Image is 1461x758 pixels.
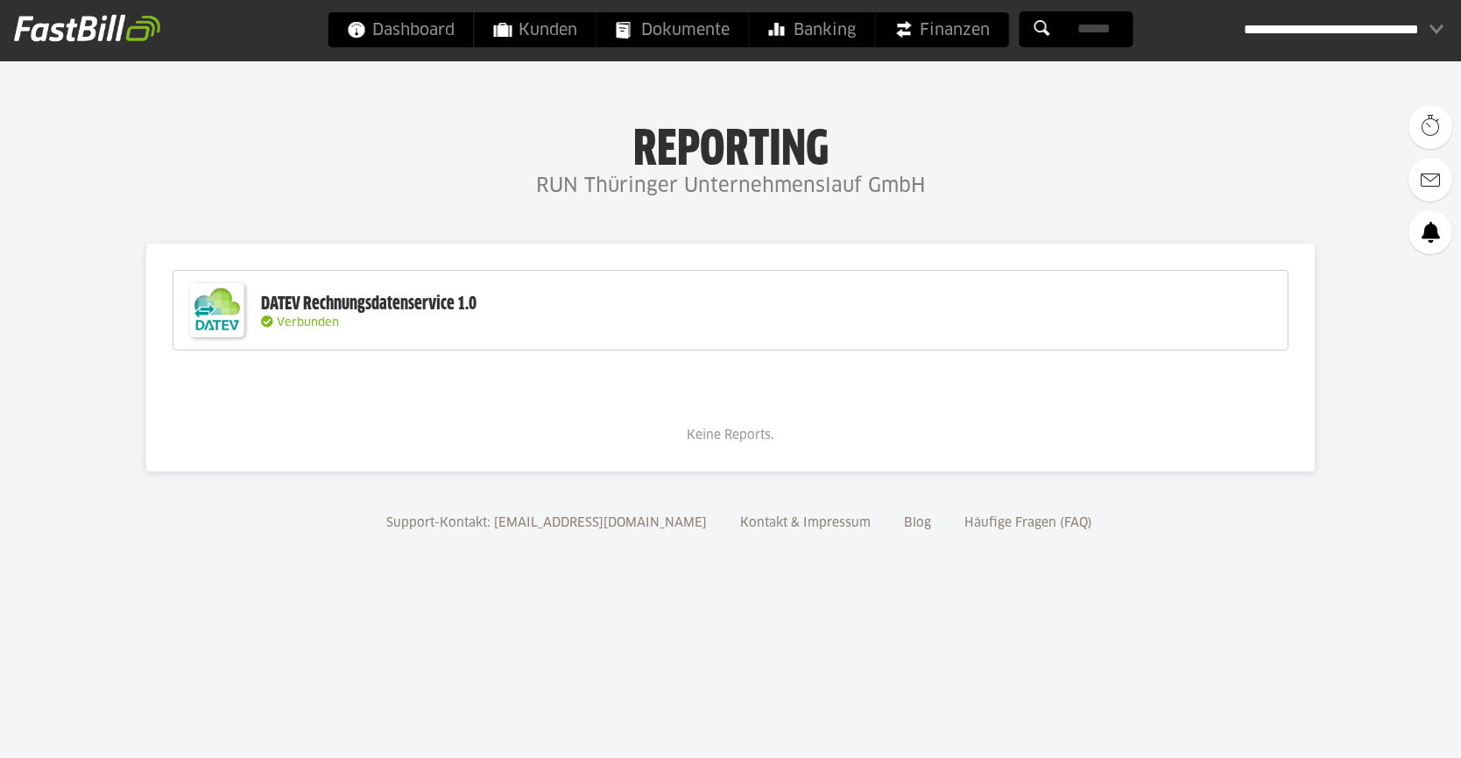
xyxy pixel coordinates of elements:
[475,12,596,47] a: Kunden
[898,517,937,529] a: Blog
[769,12,856,47] span: Banking
[348,12,455,47] span: Dashboard
[494,12,577,47] span: Kunden
[1323,705,1443,749] iframe: Öffnet ein Widget, in dem Sie weitere Informationen finden
[958,517,1098,529] a: Häufige Fragen (FAQ)
[182,275,252,345] img: DATEV-Datenservice Logo
[617,12,730,47] span: Dokumente
[328,12,474,47] a: Dashboard
[14,14,160,42] img: fastbill_logo_white.png
[175,124,1286,169] h1: Reporting
[876,12,1009,47] a: Finanzen
[750,12,875,47] a: Banking
[261,293,476,315] div: DATEV Rechnungsdatenservice 1.0
[734,517,877,529] a: Kontakt & Impressum
[895,12,990,47] span: Finanzen
[597,12,749,47] a: Dokumente
[277,317,339,329] span: Verbunden
[380,517,713,529] a: Support-Kontakt: [EMAIL_ADDRESS][DOMAIN_NAME]
[687,429,774,442] span: Keine Reports.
